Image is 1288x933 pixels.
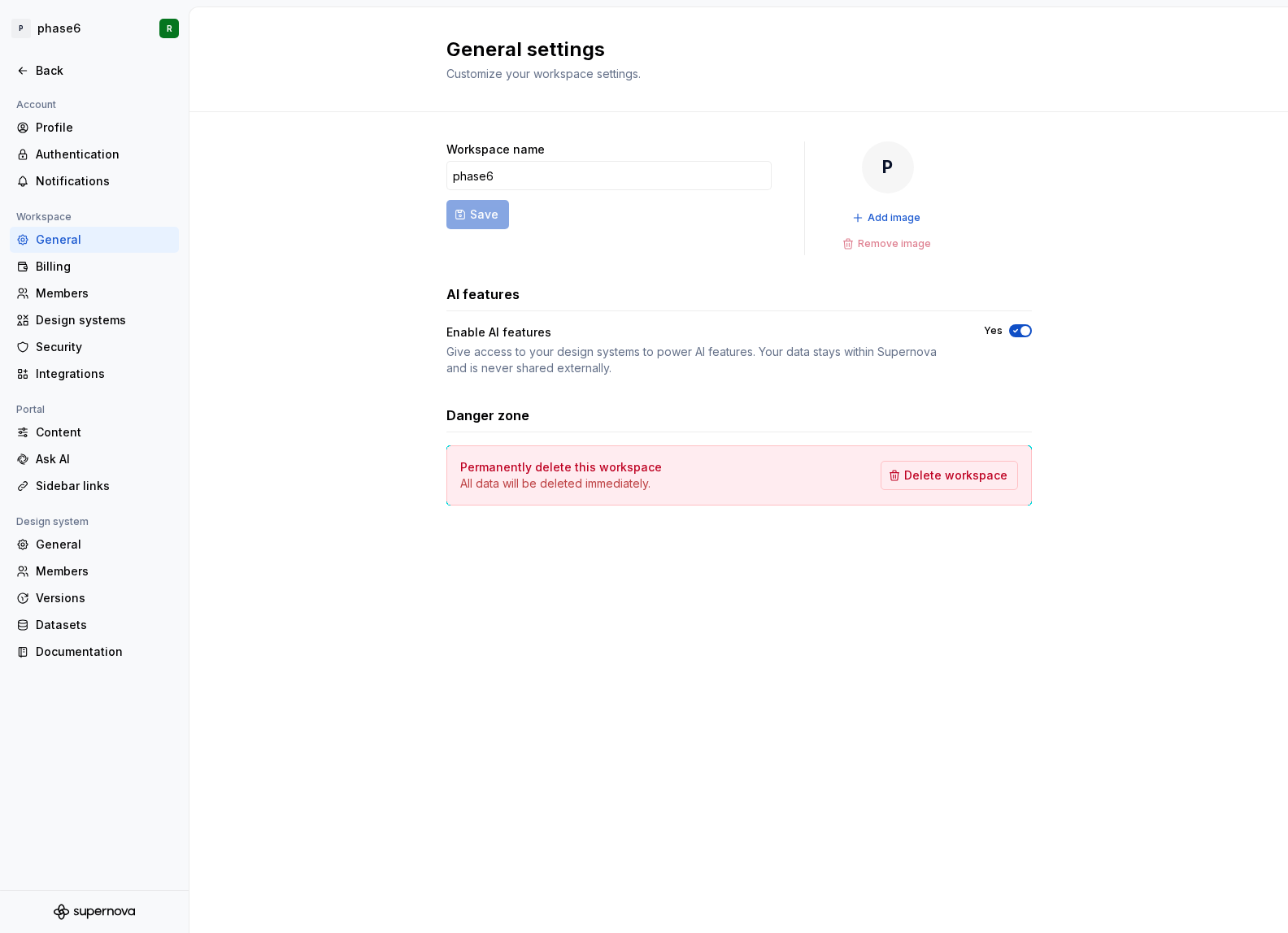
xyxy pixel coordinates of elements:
[36,63,172,79] div: Back
[36,232,172,248] div: General
[36,339,172,355] div: Security
[10,419,179,445] a: Content
[36,173,172,189] div: Notifications
[10,280,179,306] a: Members
[36,617,172,633] div: Datasets
[446,37,1012,63] h2: General settings
[10,446,179,472] a: Ask AI
[10,254,179,280] a: Billing
[10,361,179,387] a: Integrations
[446,141,545,158] label: Workspace name
[10,612,179,638] a: Datasets
[36,119,172,136] div: Profile
[446,344,955,376] div: Give access to your design systems to power AI features. Your data stays within Supernova and is ...
[54,904,135,920] svg: Supernova Logo
[37,20,80,37] div: phase6
[36,536,172,553] div: General
[10,639,179,665] a: Documentation
[10,512,95,532] div: Design system
[868,211,920,224] span: Add image
[167,22,172,35] div: R
[36,590,172,606] div: Versions
[10,227,179,253] a: General
[10,115,179,141] a: Profile
[10,307,179,333] a: Design systems
[36,451,172,467] div: Ask AI
[446,324,551,341] div: Enable AI features
[10,95,63,115] div: Account
[36,258,172,275] div: Billing
[10,58,179,84] a: Back
[36,644,172,660] div: Documentation
[10,585,179,611] a: Versions
[11,19,31,38] div: P
[446,67,641,80] span: Customize your workspace settings.
[847,206,928,229] button: Add image
[460,475,662,492] p: All data will be deleted immediately.
[446,406,529,425] h3: Danger zone
[3,11,185,46] button: Pphase6R
[904,467,1007,484] span: Delete workspace
[36,478,172,494] div: Sidebar links
[10,168,179,194] a: Notifications
[36,366,172,382] div: Integrations
[984,324,1003,337] label: Yes
[10,207,78,227] div: Workspace
[446,284,520,304] h3: AI features
[10,473,179,499] a: Sidebar links
[10,141,179,167] a: Authentication
[36,424,172,440] div: Content
[36,146,172,163] div: Authentication
[10,532,179,558] a: General
[10,334,179,360] a: Security
[862,141,914,193] div: P
[36,285,172,302] div: Members
[460,459,662,475] h4: Permanently delete this workspace
[10,558,179,584] a: Members
[36,563,172,579] div: Members
[881,461,1018,490] button: Delete workspace
[10,400,51,419] div: Portal
[36,312,172,328] div: Design systems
